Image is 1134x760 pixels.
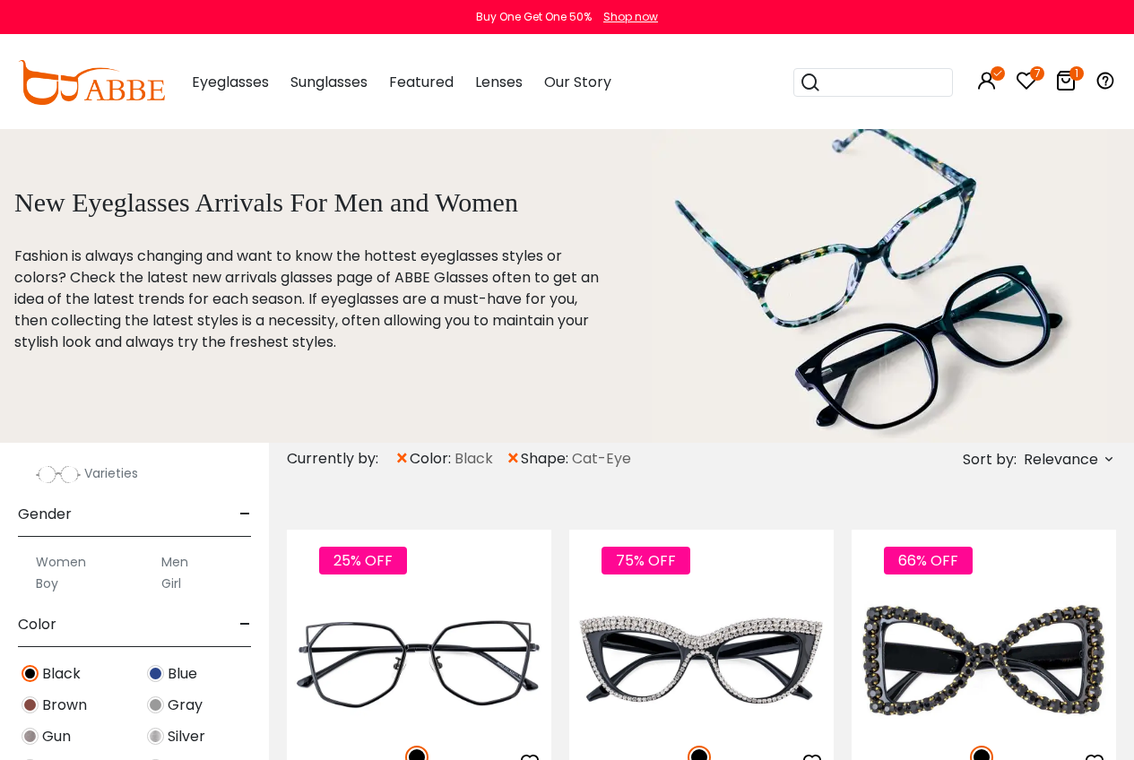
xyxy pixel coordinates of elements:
[1016,73,1037,94] a: 7
[192,72,269,92] span: Eyeglasses
[1024,444,1098,476] span: Relevance
[1069,66,1084,81] i: 1
[603,9,658,25] div: Shop now
[475,72,523,92] span: Lenses
[454,448,493,470] span: Black
[36,465,81,484] img: Varieties.png
[521,448,572,470] span: shape:
[22,728,39,745] img: Gun
[852,594,1116,726] img: Black Whickering - Plastic ,Universal Bridge Fit
[963,449,1017,470] span: Sort by:
[652,129,1107,443] img: new arrival eyeglasses
[594,9,658,24] a: Shop now
[1030,66,1044,81] i: 7
[36,573,58,594] label: Boy
[18,603,56,646] span: Color
[36,551,86,573] label: Women
[287,443,394,475] div: Currently by:
[319,547,407,574] span: 25% OFF
[410,448,454,470] span: color:
[147,696,164,713] img: Gray
[569,594,834,726] img: Black Purloin - Plastic ,Universal Bridge Fit
[42,663,81,685] span: Black
[147,665,164,682] img: Blue
[18,60,165,105] img: abbeglasses.com
[884,547,973,574] span: 66% OFF
[394,443,410,475] span: ×
[476,9,592,25] div: Buy One Get One 50%
[544,72,611,92] span: Our Story
[18,493,72,536] span: Gender
[22,696,39,713] img: Brown
[42,726,71,747] span: Gun
[168,695,203,716] span: Gray
[168,726,205,747] span: Silver
[14,186,607,219] h1: New Eyeglasses Arrivals For Men and Women
[22,665,39,682] img: Black
[602,547,690,574] span: 75% OFF
[239,493,251,536] span: -
[287,594,551,726] img: Black Attercop - Metal,TR ,Adjust Nose Pads
[42,695,87,716] span: Brown
[1055,73,1077,94] a: 1
[161,551,188,573] label: Men
[168,663,197,685] span: Blue
[389,72,454,92] span: Featured
[506,443,521,475] span: ×
[290,72,368,92] span: Sunglasses
[161,573,181,594] label: Girl
[84,464,138,482] span: Varieties
[14,246,607,353] p: Fashion is always changing and want to know the hottest eyeglasses styles or colors? Check the la...
[239,603,251,646] span: -
[147,728,164,745] img: Silver
[572,448,631,470] span: Cat-Eye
